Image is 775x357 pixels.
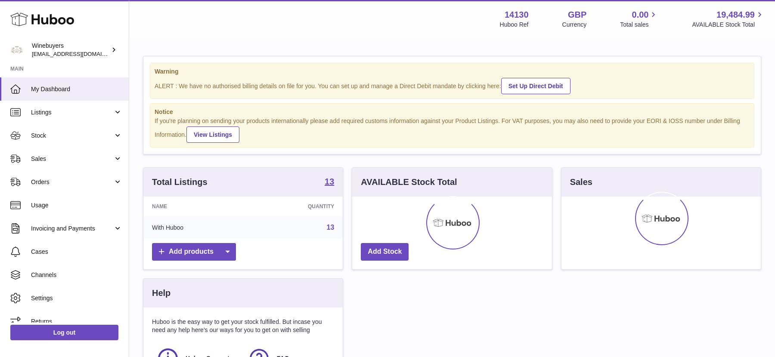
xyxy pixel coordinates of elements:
[31,85,122,93] span: My Dashboard
[31,225,113,233] span: Invoicing and Payments
[31,132,113,140] span: Stock
[505,9,529,21] strong: 14130
[361,176,457,188] h3: AVAILABLE Stock Total
[152,287,170,299] h3: Help
[155,108,750,116] strong: Notice
[361,243,409,261] a: Add Stock
[155,77,750,94] div: ALERT : We have no authorised billing details on file for you. You can set up and manage a Direct...
[716,9,755,21] span: 19,484.99
[325,177,334,186] strong: 13
[327,224,335,231] a: 13
[10,325,118,340] a: Log out
[31,294,122,302] span: Settings
[155,68,750,76] strong: Warning
[152,243,236,261] a: Add products
[10,43,23,56] img: ben@winebuyers.com
[31,271,122,279] span: Channels
[32,42,109,58] div: Winebuyers
[500,21,529,29] div: Huboo Ref
[570,176,592,188] h3: Sales
[32,50,127,57] span: [EMAIL_ADDRESS][DOMAIN_NAME]
[31,108,113,117] span: Listings
[325,177,334,188] a: 13
[186,126,239,143] a: View Listings
[562,21,587,29] div: Currency
[31,317,122,326] span: Returns
[620,9,658,29] a: 0.00 Total sales
[152,176,208,188] h3: Total Listings
[632,9,649,21] span: 0.00
[692,9,765,29] a: 19,484.99 AVAILABLE Stock Total
[31,201,122,209] span: Usage
[31,155,113,163] span: Sales
[155,117,750,143] div: If you're planning on sending your products internationally please add required customs informati...
[248,197,343,216] th: Quantity
[620,21,658,29] span: Total sales
[568,9,586,21] strong: GBP
[31,178,113,186] span: Orders
[501,78,570,94] a: Set Up Direct Debit
[692,21,765,29] span: AVAILABLE Stock Total
[143,197,248,216] th: Name
[143,216,248,239] td: With Huboo
[31,248,122,256] span: Cases
[152,318,334,334] p: Huboo is the easy way to get your stock fulfilled. But incase you need any help here's our ways f...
